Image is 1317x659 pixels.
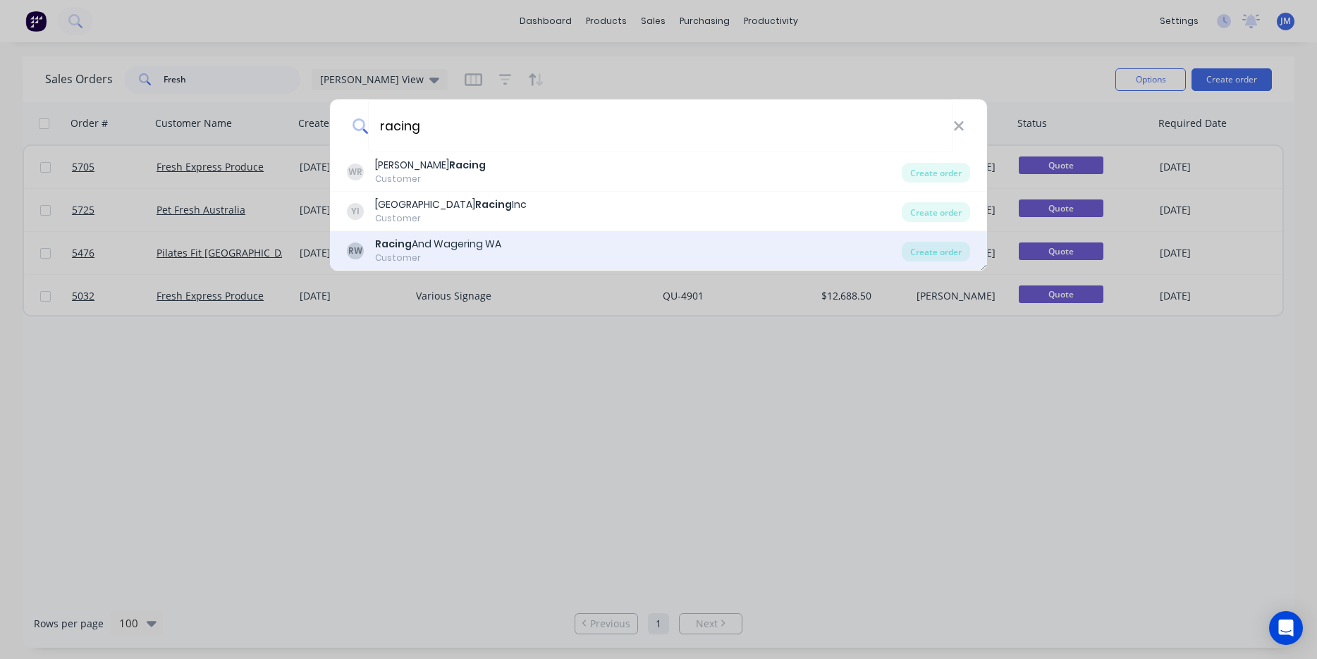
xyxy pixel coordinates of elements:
div: Customer [375,212,527,225]
div: Create order [902,242,970,261]
b: Racing [475,197,512,211]
b: Racing [375,237,412,251]
div: And Wagering WA [375,237,501,252]
div: [PERSON_NAME] [375,158,486,173]
div: Create order [902,202,970,222]
div: [GEOGRAPHIC_DATA] Inc [375,197,527,212]
div: Create order [902,163,970,183]
div: RW [347,242,364,259]
div: YI [347,203,364,220]
input: Enter a customer name to create a new order... [368,99,953,152]
div: Open Intercom Messenger [1269,611,1303,645]
b: Racing [449,158,486,172]
div: Customer [375,252,501,264]
div: WR [347,164,364,180]
div: Customer [375,173,486,185]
